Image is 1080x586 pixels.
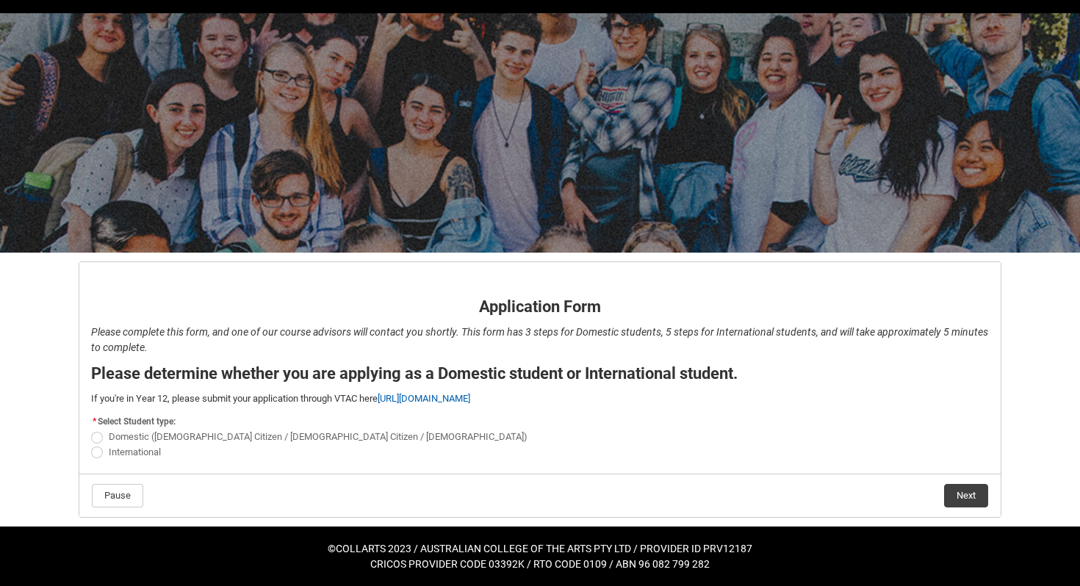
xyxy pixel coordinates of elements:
p: If you're in Year 12, please submit your application through VTAC here [91,391,989,406]
a: [URL][DOMAIN_NAME] [378,393,470,404]
span: Domestic ([DEMOGRAPHIC_DATA] Citizen / [DEMOGRAPHIC_DATA] Citizen / [DEMOGRAPHIC_DATA]) [109,431,528,442]
button: Next [944,484,988,507]
abbr: required [93,416,96,427]
strong: Application Form [479,297,601,316]
em: Please complete this form, and one of our course advisors will contact you shortly. This form has... [91,326,988,353]
span: Select Student type: [98,416,176,427]
article: REDU_Application_Form_for_Applicant flow [79,261,1001,518]
button: Pause [92,484,143,507]
span: International [109,446,161,457]
strong: Please determine whether you are applying as a Domestic student or International student. [91,364,738,383]
strong: Application Form - Page 1 [91,272,228,286]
